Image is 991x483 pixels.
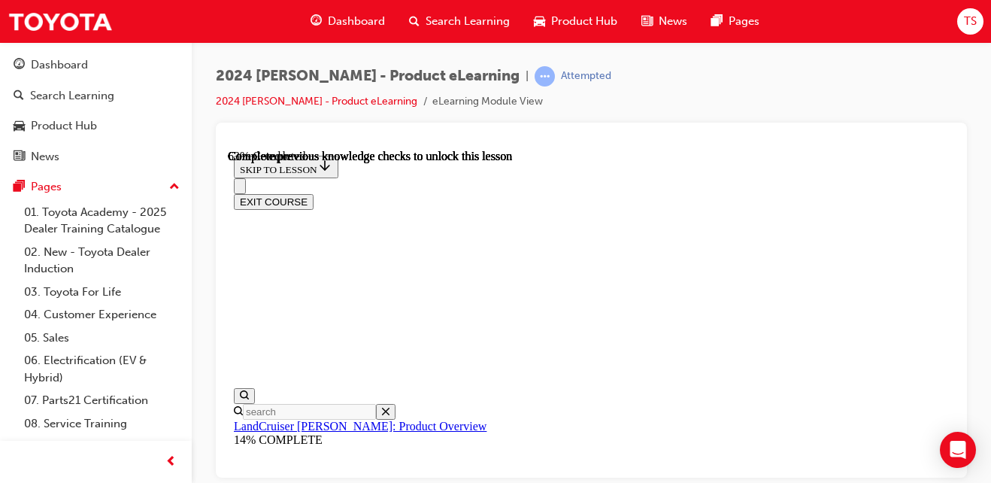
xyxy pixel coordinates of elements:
[18,327,186,350] a: 05. Sales
[6,284,721,297] div: 14% COMPLETE
[216,68,520,85] span: 2024 [PERSON_NAME] - Product eLearning
[6,238,27,254] button: Open search menu
[216,95,417,108] a: 2024 [PERSON_NAME] - Product eLearning
[14,181,25,194] span: pages-icon
[6,143,186,171] a: News
[711,12,723,31] span: pages-icon
[534,12,545,31] span: car-icon
[18,435,186,458] a: 09. Technical Training
[659,13,687,30] span: News
[426,13,510,30] span: Search Learning
[6,44,86,60] button: EXIT COURSE
[328,13,385,30] span: Dashboard
[940,432,976,468] div: Open Intercom Messenger
[522,6,629,37] a: car-iconProduct Hub
[6,173,186,201] button: Pages
[629,6,699,37] a: news-iconNews
[299,6,397,37] a: guage-iconDashboard
[15,254,148,270] input: Search
[432,93,543,111] li: eLearning Module View
[957,8,983,35] button: TS
[526,68,529,85] span: |
[561,69,611,84] div: Attempted
[31,178,62,196] div: Pages
[551,13,617,30] span: Product Hub
[14,59,25,72] span: guage-icon
[18,241,186,281] a: 02. New - Toyota Dealer Induction
[148,254,168,270] button: Close search menu
[397,6,522,37] a: search-iconSearch Learning
[18,349,186,389] a: 06. Electrification (EV & Hybrid)
[311,12,322,31] span: guage-icon
[31,56,88,74] div: Dashboard
[964,13,977,30] span: TS
[6,48,186,173] button: DashboardSearch LearningProduct HubNews
[169,178,180,197] span: up-icon
[6,6,111,29] button: SKIP TO LESSON
[535,66,555,87] span: learningRecordVerb_ATTEMPT-icon
[8,5,113,38] img: Trak
[14,90,24,103] span: search-icon
[31,117,97,135] div: Product Hub
[18,303,186,327] a: 04. Customer Experience
[699,6,771,37] a: pages-iconPages
[409,12,420,31] span: search-icon
[14,120,25,133] span: car-icon
[12,14,105,26] span: SKIP TO LESSON
[31,148,59,166] div: News
[18,389,186,412] a: 07. Parts21 Certification
[18,412,186,436] a: 08. Service Training
[6,112,186,140] a: Product Hub
[18,201,186,241] a: 01. Toyota Academy - 2025 Dealer Training Catalogue
[14,150,25,164] span: news-icon
[165,453,177,472] span: prev-icon
[6,51,186,79] a: Dashboard
[6,270,259,283] a: LandCruiser [PERSON_NAME]: Product Overview
[6,29,18,44] button: Close navigation menu
[6,82,186,110] a: Search Learning
[18,281,186,304] a: 03. Toyota For Life
[30,87,114,105] div: Search Learning
[641,12,653,31] span: news-icon
[729,13,759,30] span: Pages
